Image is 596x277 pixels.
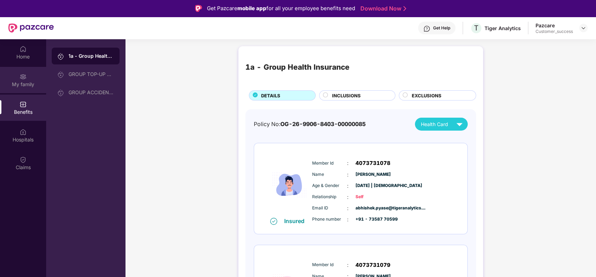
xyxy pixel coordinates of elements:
img: svg+xml;base64,PHN2ZyBpZD0iSG9tZSIgeG1sbnM9Imh0dHA6Ly93d3cudzMub3JnLzIwMDAvc3ZnIiB3aWR0aD0iMjAiIG... [20,46,27,53]
span: Email ID [312,205,347,212]
div: Customer_success [536,29,573,34]
span: [DATE] | [DEMOGRAPHIC_DATA] [356,182,390,189]
span: : [347,159,349,167]
span: Age & Gender [312,182,347,189]
img: svg+xml;base64,PHN2ZyBpZD0iQ2xhaW0iIHhtbG5zPSJodHRwOi8vd3d3LnczLm9yZy8yMDAwL3N2ZyIgd2lkdGg9IjIwIi... [20,156,27,163]
span: Member Id [312,160,347,167]
span: abhishek.pyase@tigeranalytics.... [356,205,390,212]
span: : [347,182,349,190]
img: svg+xml;base64,PHN2ZyB4bWxucz0iaHR0cDovL3d3dy53My5vcmcvMjAwMC9zdmciIHZpZXdCb3g9IjAgMCAyNCAyNCIgd2... [453,118,466,130]
div: Pazcare [536,22,573,29]
span: : [347,216,349,223]
img: icon [268,152,310,217]
span: : [347,171,349,179]
span: Relationship [312,194,347,200]
img: svg+xml;base64,PHN2ZyBpZD0iSGVscC0zMngzMiIgeG1sbnM9Imh0dHA6Ly93d3cudzMub3JnLzIwMDAvc3ZnIiB3aWR0aD... [423,25,430,32]
span: : [347,261,349,269]
div: Policy No: [254,120,366,129]
img: New Pazcare Logo [8,23,54,33]
img: Logo [195,5,202,12]
img: Stroke [403,5,406,12]
div: Get Pazcare for all your employee benefits need [207,4,355,13]
span: 4073731079 [356,261,390,269]
span: [PERSON_NAME] [356,171,390,178]
span: EXCLUSIONS [412,92,441,99]
span: Self [356,194,390,200]
div: 1a - Group Health Insurance [69,53,114,60]
span: DETAILS [261,92,280,99]
img: svg+xml;base64,PHN2ZyB3aWR0aD0iMjAiIGhlaWdodD0iMjAiIHZpZXdCb3g9IjAgMCAyMCAyMCIgZmlsbD0ibm9uZSIgeG... [57,53,64,60]
div: 1a - Group Health Insurance [245,62,350,73]
span: OG-26-9906-8403-00000085 [280,121,366,127]
div: Get Help [433,25,450,31]
span: Name [312,171,347,178]
span: : [347,193,349,201]
span: T [474,24,479,32]
img: svg+xml;base64,PHN2ZyBpZD0iRHJvcGRvd24tMzJ4MzIiIHhtbG5zPSJodHRwOi8vd3d3LnczLm9yZy8yMDAwL3N2ZyIgd2... [581,25,586,31]
span: 4073731078 [356,159,390,167]
strong: mobile app [237,5,266,12]
img: svg+xml;base64,PHN2ZyBpZD0iSG9zcGl0YWxzIiB4bWxucz0iaHR0cDovL3d3dy53My5vcmcvMjAwMC9zdmciIHdpZHRoPS... [20,129,27,136]
span: Member Id [312,262,347,268]
button: Health Card [415,118,468,131]
span: INCLUSIONS [332,92,361,99]
span: : [347,205,349,212]
div: Insured [284,217,309,224]
img: svg+xml;base64,PHN2ZyB4bWxucz0iaHR0cDovL3d3dy53My5vcmcvMjAwMC9zdmciIHdpZHRoPSIxNiIgaGVpZ2h0PSIxNi... [270,218,277,225]
a: Download Now [360,5,404,12]
div: Tiger Analytics [484,25,521,32]
img: svg+xml;base64,PHN2ZyBpZD0iQmVuZWZpdHMiIHhtbG5zPSJodHRwOi8vd3d3LnczLm9yZy8yMDAwL3N2ZyIgd2lkdGg9Ij... [20,101,27,108]
div: GROUP ACCIDENTAL INSURANCE [69,90,114,95]
img: svg+xml;base64,PHN2ZyB3aWR0aD0iMjAiIGhlaWdodD0iMjAiIHZpZXdCb3g9IjAgMCAyMCAyMCIgZmlsbD0ibm9uZSIgeG... [57,89,64,96]
span: +91 - 73587 70599 [356,216,390,223]
span: Health Card [421,120,448,128]
img: svg+xml;base64,PHN2ZyB3aWR0aD0iMjAiIGhlaWdodD0iMjAiIHZpZXdCb3g9IjAgMCAyMCAyMCIgZmlsbD0ibm9uZSIgeG... [20,73,27,80]
span: Phone number [312,216,347,223]
div: GROUP TOP-UP POLICY [69,71,114,77]
img: svg+xml;base64,PHN2ZyB3aWR0aD0iMjAiIGhlaWdodD0iMjAiIHZpZXdCb3g9IjAgMCAyMCAyMCIgZmlsbD0ibm9uZSIgeG... [57,71,64,78]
